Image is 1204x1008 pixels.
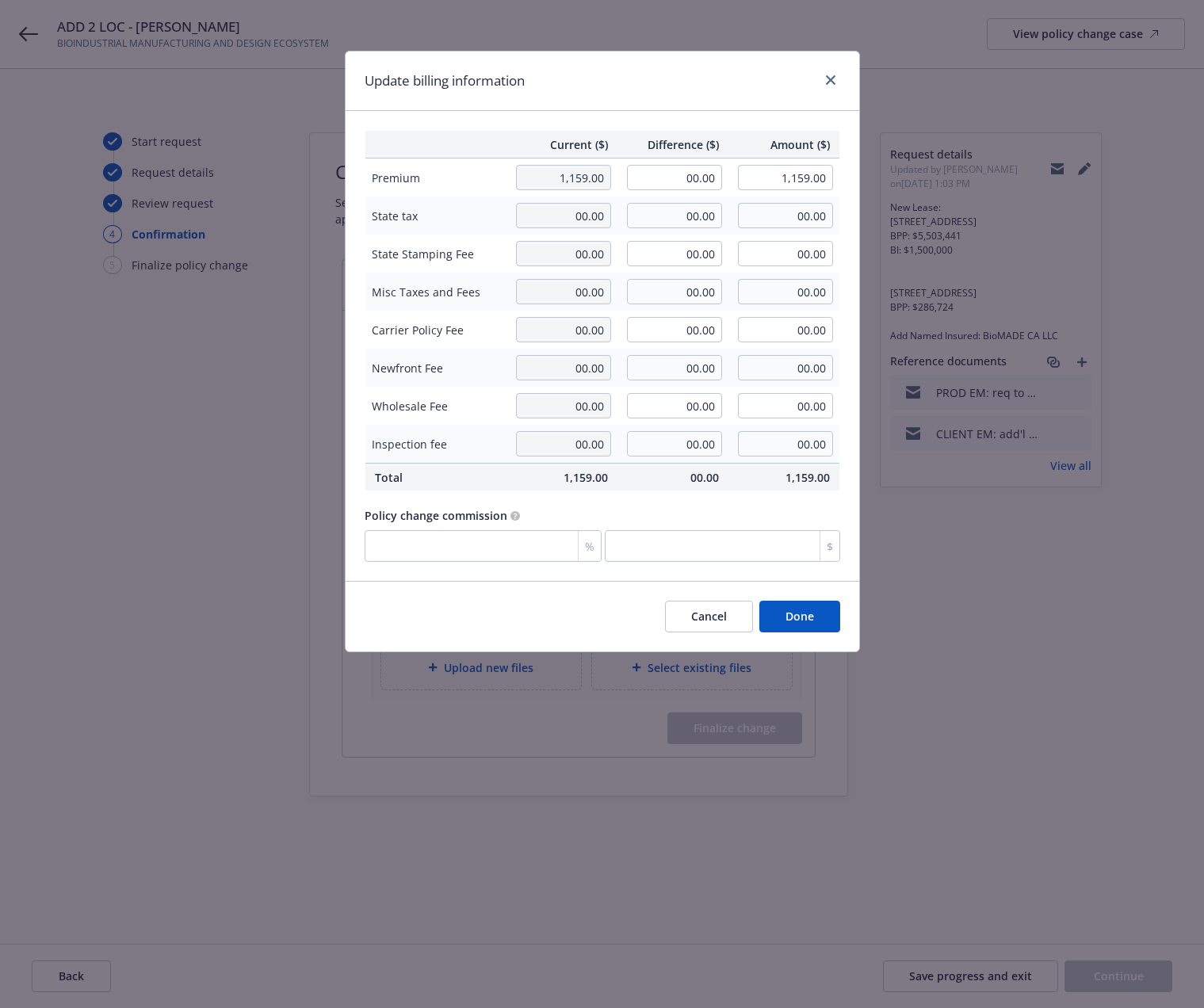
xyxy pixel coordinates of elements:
span: Total [375,469,498,486]
span: Current ($) [516,136,608,153]
span: Premium [372,170,501,186]
button: Cancel [665,601,753,632]
span: Misc Taxes and Fees [372,284,501,300]
span: 00.00 [627,469,719,486]
a: close [821,71,840,90]
span: Carrier Policy Fee [372,322,501,338]
span: $ [827,538,833,555]
span: 1,159.00 [516,469,608,486]
button: Done [759,601,840,632]
span: Amount ($) [738,136,830,153]
span: State Stamping Fee [372,246,501,262]
span: Policy change commission [365,508,507,523]
span: Wholesale Fee [372,398,501,414]
span: State tax [372,208,501,224]
span: Difference ($) [627,136,719,153]
span: 1,159.00 [738,469,830,486]
h1: Update billing information [365,71,525,91]
span: Inspection fee [372,436,501,452]
span: Newfront Fee [372,360,501,376]
span: % [585,538,594,555]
